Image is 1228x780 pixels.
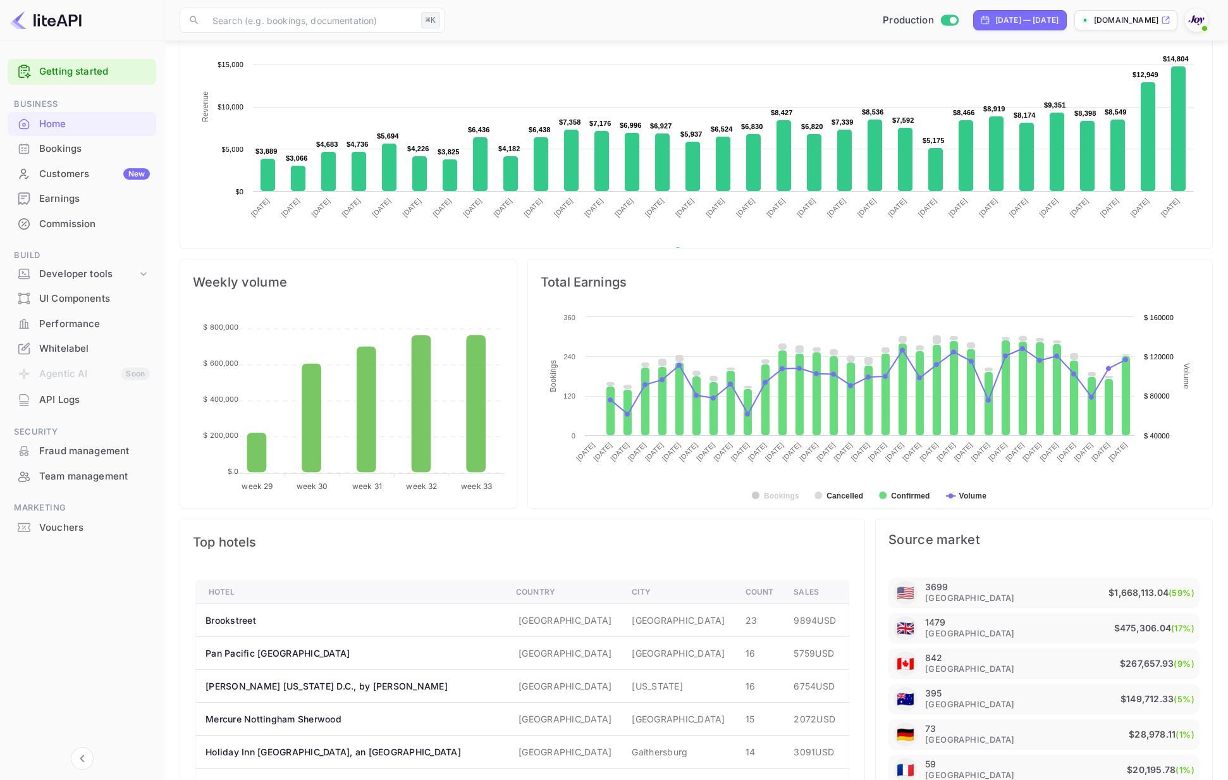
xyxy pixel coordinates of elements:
[39,167,150,182] div: Customers
[371,197,392,218] text: [DATE]
[609,441,630,462] text: [DATE]
[1182,363,1191,389] text: Volume
[39,317,150,331] div: Performance
[8,97,156,111] span: Business
[438,148,460,156] text: $3,825
[468,126,490,133] text: $6,436
[196,581,507,604] th: Hotel
[1114,621,1194,636] p: $475,306.04
[678,441,699,462] text: [DATE]
[893,652,918,676] div: Canada
[1144,314,1174,321] text: $ 160000
[978,197,999,218] text: [DATE]
[401,197,422,218] text: [DATE]
[925,698,1015,710] span: [GEOGRAPHIC_DATA]
[8,312,156,335] a: Performance
[893,616,918,640] div: United Kingdom
[286,154,308,162] text: $3,066
[1129,727,1194,742] p: $28,978.11
[492,197,513,218] text: [DATE]
[783,637,849,670] td: 5759 USD
[815,441,837,462] text: [DATE]
[711,125,733,133] text: $6,524
[8,287,156,311] div: UI Components
[1176,765,1194,775] span: (1%)
[506,670,622,703] td: [GEOGRAPHIC_DATA]
[39,444,150,459] div: Fraud management
[8,337,156,361] div: Whitelabel
[764,492,799,500] text: Bookings
[735,736,784,769] td: 14
[8,212,156,235] a: Commission
[795,197,817,218] text: [DATE]
[8,162,156,187] div: CustomersNew
[39,142,150,156] div: Bookings
[1186,10,1207,30] img: With Joy
[589,120,611,127] text: $7,176
[862,108,884,116] text: $8,536
[8,162,156,185] a: CustomersNew
[1171,623,1194,633] span: (17%)
[39,469,150,484] div: Team management
[798,441,820,462] text: [DATE]
[8,287,156,310] a: UI Components
[572,432,575,440] text: 0
[832,118,854,126] text: $7,339
[39,292,150,306] div: UI Components
[1038,197,1060,218] text: [DATE]
[407,145,429,152] text: $4,226
[1008,197,1029,218] text: [DATE]
[883,13,934,28] span: Production
[925,723,936,734] p: 73
[674,197,696,218] text: [DATE]
[340,197,362,218] text: [DATE]
[8,112,156,137] div: Home
[735,604,784,637] td: 23
[39,267,137,282] div: Developer tools
[1038,441,1060,462] text: [DATE]
[205,8,416,33] input: Search (e.g. bookings, documentation)
[897,650,914,678] span: United States
[8,59,156,85] div: Getting started
[867,441,888,462] text: [DATE]
[8,312,156,337] div: Performance
[901,441,923,462] text: [DATE]
[893,722,918,746] div: Germany
[897,721,914,749] span: United States
[529,126,551,133] text: $6,438
[316,140,338,148] text: $4,683
[506,581,622,604] th: Country
[735,637,784,670] td: 16
[644,197,665,218] text: [DATE]
[849,441,871,462] text: [DATE]
[1055,441,1077,462] text: [DATE]
[783,670,849,703] td: 6754 USD
[983,105,1005,113] text: $8,919
[249,197,271,218] text: [DATE]
[196,703,507,736] th: Mercure Nottingham Sherwood
[8,439,156,462] a: Fraud management
[541,272,1200,292] span: Total Earnings
[583,197,605,218] text: [DATE]
[39,393,150,407] div: API Logs
[925,592,1015,604] span: [GEOGRAPHIC_DATA]
[8,388,156,412] div: API Logs
[1176,729,1194,740] span: (1%)
[1108,585,1194,600] p: $1,668,113.04
[995,15,1059,26] div: [DATE] — [DATE]
[925,688,942,698] p: 395
[498,145,520,152] text: $4,182
[377,132,399,140] text: $5,694
[506,637,622,670] td: [GEOGRAPHIC_DATA]
[297,481,328,491] tspan: week 30
[952,441,974,462] text: [DATE]
[71,747,94,770] button: Collapse navigation
[973,10,1067,30] div: Click to change the date range period
[959,492,987,500] text: Volume
[1105,108,1127,116] text: $8,549
[1021,441,1043,462] text: [DATE]
[8,263,156,285] div: Developer tools
[1129,197,1150,218] text: [DATE]
[431,197,453,218] text: [DATE]
[1133,71,1158,78] text: $12,949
